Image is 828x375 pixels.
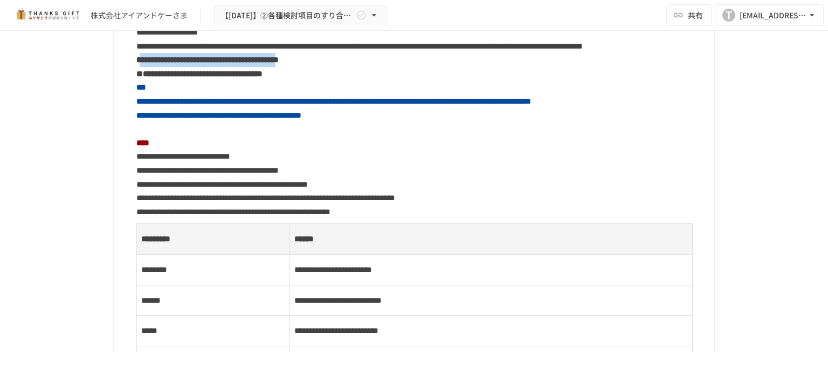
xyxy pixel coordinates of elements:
button: 共有 [666,4,712,26]
span: 共有 [688,9,703,21]
button: T[EMAIL_ADDRESS][DOMAIN_NAME] [716,4,824,26]
div: 株式会社アイアンドケーさま [91,10,188,21]
button: 【[DATE]】②各種検討項目のすり合わせ/ THANKS GIFTキックオフMTG [214,5,387,26]
img: mMP1OxWUAhQbsRWCurg7vIHe5HqDpP7qZo7fRoNLXQh [13,6,82,24]
div: T [722,9,735,22]
span: 【[DATE]】②各種検討項目のすり合わせ/ THANKS GIFTキックオフMTG [221,9,354,22]
div: [EMAIL_ADDRESS][DOMAIN_NAME] [740,9,806,22]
